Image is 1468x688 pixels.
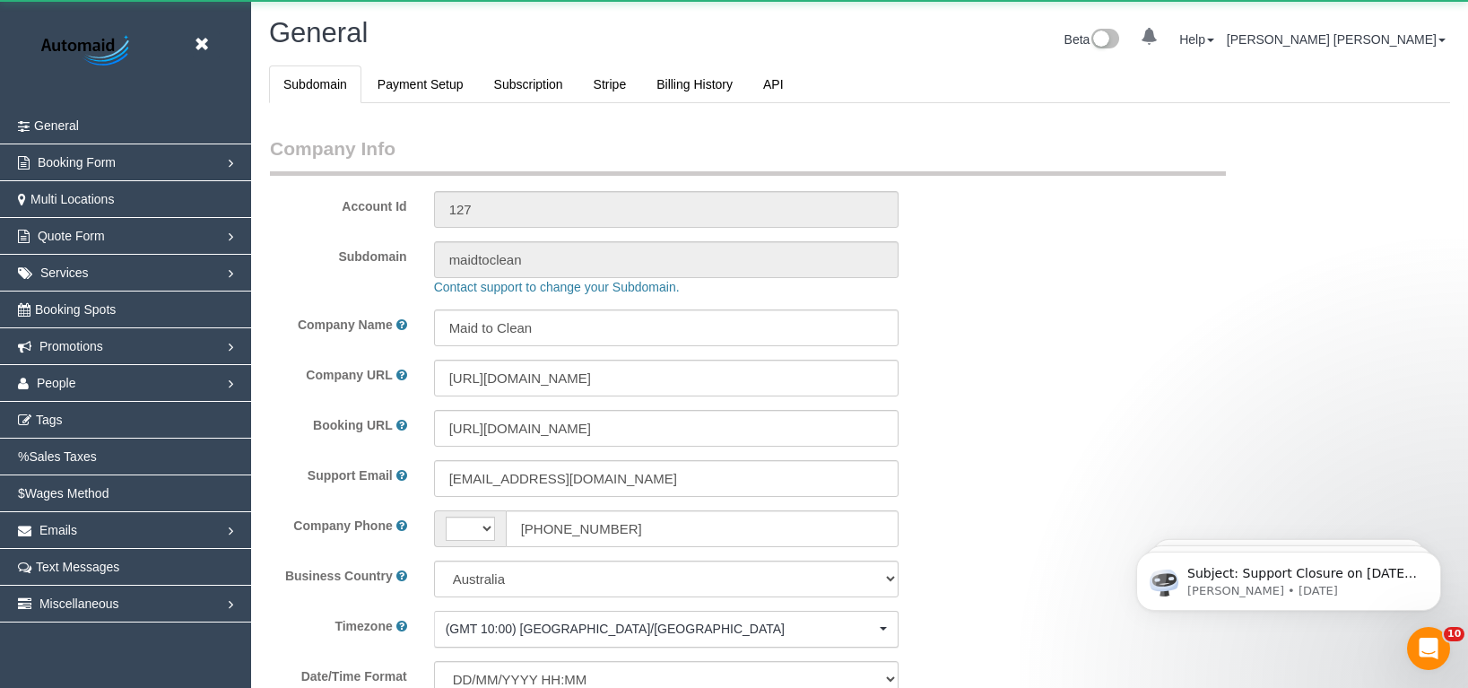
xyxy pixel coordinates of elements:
span: Emails [39,523,77,537]
a: Subscription [480,65,578,103]
button: (GMT 10:00) [GEOGRAPHIC_DATA]/[GEOGRAPHIC_DATA] [434,611,899,648]
span: Miscellaneous [39,597,119,611]
a: Stripe [579,65,641,103]
label: Company Phone [293,517,392,535]
span: Sales Taxes [29,449,96,464]
a: Payment Setup [363,65,478,103]
ol: Choose Timezone [434,611,899,648]
span: People [37,376,76,390]
span: Text Messages [36,560,119,574]
input: Phone [506,510,899,547]
label: Account Id [256,191,421,215]
label: Company URL [306,366,392,384]
span: Promotions [39,339,103,353]
label: Timezone [334,617,392,635]
span: 10 [1444,627,1464,641]
label: Company Name [298,316,393,334]
a: Billing History [642,65,747,103]
span: Booking Spots [35,302,116,317]
a: Subdomain [269,65,361,103]
span: Booking Form [38,155,116,170]
a: Beta [1064,32,1120,47]
a: [PERSON_NAME] [PERSON_NAME] [1227,32,1446,47]
label: Business Country [285,567,393,585]
iframe: Intercom live chat [1407,627,1450,670]
div: Contact support to change your Subdomain. [421,278,1403,296]
span: Multi Locations [30,192,114,206]
span: General [34,118,79,133]
span: (GMT 10:00) [GEOGRAPHIC_DATA]/[GEOGRAPHIC_DATA] [446,620,875,638]
a: Help [1179,32,1214,47]
legend: Company Info [270,135,1226,176]
span: General [269,17,368,48]
a: API [749,65,798,103]
iframe: Intercom notifications message [1109,514,1468,640]
img: New interface [1090,29,1119,52]
label: Booking URL [313,416,393,434]
span: Quote Form [38,229,105,243]
span: Wages Method [25,486,109,501]
span: Services [40,266,89,280]
label: Subdomain [256,241,421,266]
span: Tags [36,413,63,427]
label: Support Email [308,466,393,484]
label: Date/Time Format [256,661,421,685]
img: Automaid Logo [31,31,143,72]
